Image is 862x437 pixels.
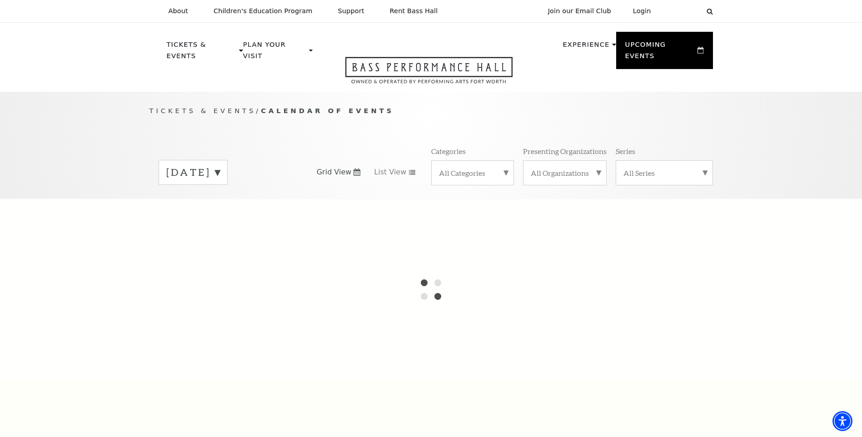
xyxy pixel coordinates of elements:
p: Plan Your Visit [243,39,307,67]
span: List View [374,167,406,177]
label: All Organizations [531,168,599,178]
p: Rent Bass Hall [390,7,438,15]
p: About [169,7,188,15]
div: Accessibility Menu [832,411,852,431]
label: All Categories [439,168,506,178]
p: / [149,105,713,117]
label: All Series [623,168,705,178]
p: Upcoming Events [625,39,696,67]
p: Presenting Organizations [523,146,607,156]
label: [DATE] [166,165,220,179]
p: Support [338,7,364,15]
span: Grid View [317,167,352,177]
p: Children's Education Program [214,7,313,15]
p: Tickets & Events [167,39,237,67]
span: Tickets & Events [149,107,256,114]
select: Select: [666,7,698,15]
p: Categories [431,146,466,156]
span: Calendar of Events [261,107,394,114]
p: Series [616,146,635,156]
p: Experience [563,39,609,55]
a: Open this option [313,57,545,92]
